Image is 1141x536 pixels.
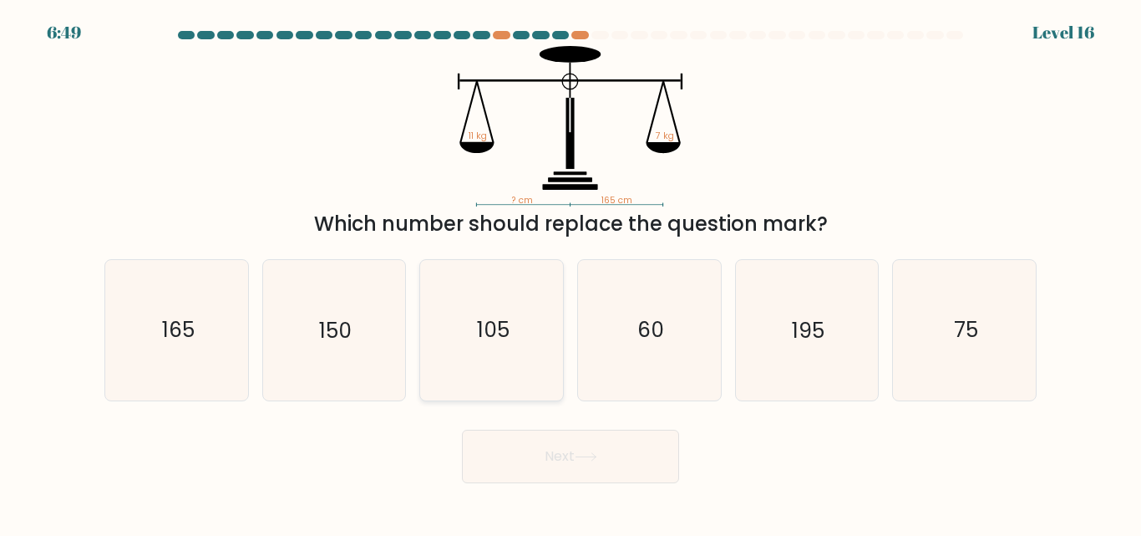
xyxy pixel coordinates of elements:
text: 60 [637,316,664,345]
text: 105 [477,316,510,345]
text: 165 [161,316,194,345]
div: Level 16 [1032,20,1094,45]
tspan: 165 cm [601,194,632,207]
button: Next [462,430,679,483]
text: 150 [319,316,352,345]
tspan: 7 kg [656,130,675,143]
div: 6:49 [47,20,81,45]
text: 75 [954,316,978,345]
div: Which number should replace the question mark? [114,209,1027,239]
tspan: 11 kg [469,130,487,143]
text: 195 [792,316,824,345]
tspan: ? cm [513,194,534,207]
